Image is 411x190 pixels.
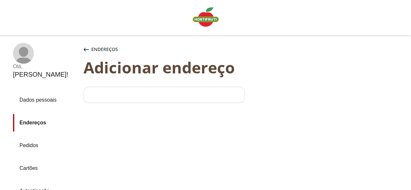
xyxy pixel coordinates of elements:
[190,5,221,31] a: Logo
[13,159,78,177] a: Cartões
[91,46,118,53] span: Endereços
[13,64,68,70] div: Olá ,
[13,114,78,132] a: Endereços
[193,7,219,27] img: Logo
[82,43,119,56] button: Endereços
[13,137,78,154] a: Pedidos
[13,91,78,109] a: Dados pessoais
[83,58,411,76] div: Adicionar endereço
[13,71,68,78] div: [PERSON_NAME] !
